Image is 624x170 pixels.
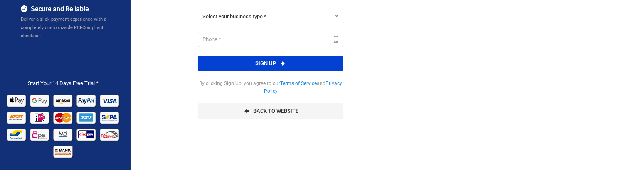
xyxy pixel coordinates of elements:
img: Bancontact Pay [6,126,28,143]
a: Privacy Policy [264,80,343,94]
button: Select your business type * [198,8,343,23]
img: american_express Pay [76,109,98,126]
span: Select your business type * [202,13,266,19]
img: Mastercard Pay [52,109,74,126]
img: Google Pay [29,92,51,109]
img: Sofort Pay [6,109,28,126]
img: sepa Pay [99,109,121,126]
button: Sign up [198,56,343,71]
img: p24 Pay [99,126,121,143]
span: Deliver a slick payment experience with a completely customizable PCI-Compliant checkout. [21,17,106,39]
img: Amazon [52,92,74,109]
img: Paypal [76,92,98,109]
span: By clicking Sign Up, you agree to our and [198,80,343,95]
input: Phone * [198,32,343,47]
img: giropay [76,126,98,143]
img: Apple Pay [6,92,28,109]
img: EPS Pay [29,126,51,143]
a: Back To Website [198,103,343,119]
img: Ideal Pay [29,109,51,126]
img: banktransfer [52,143,74,160]
img: Visa [99,92,121,109]
a: Terms of Service [280,80,317,86]
img: mb Pay [52,126,74,143]
h4: Secure and Reliable [21,4,118,15]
